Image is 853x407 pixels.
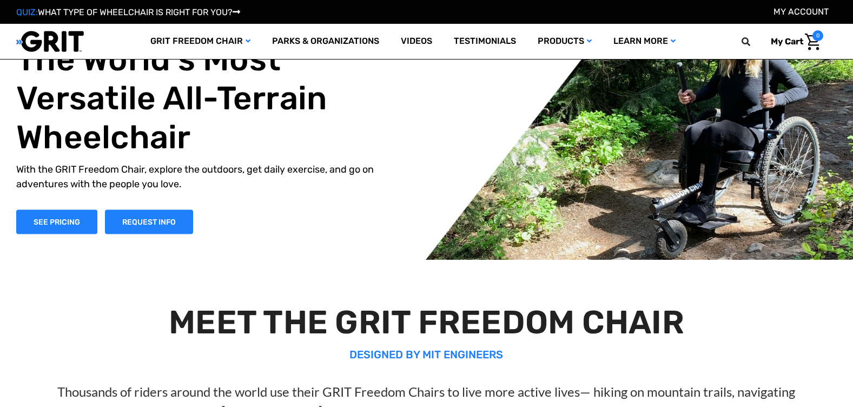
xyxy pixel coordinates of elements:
[773,6,829,17] a: Account
[21,346,831,363] p: DESIGNED BY MIT ENGINEERS
[105,209,193,234] a: Slide number 1, Request Information
[771,36,803,47] span: My Cart
[21,303,831,342] h2: MEET THE GRIT FREEDOM CHAIR
[390,24,443,59] a: Videos
[16,162,398,191] p: With the GRIT Freedom Chair, explore the outdoors, get daily exercise, and go on adventures with ...
[16,7,240,17] a: QUIZ:WHAT TYPE OF WHEELCHAIR IS RIGHT FOR YOU?
[746,30,763,53] input: Search
[812,30,823,41] span: 0
[603,24,686,59] a: Learn More
[16,40,398,156] h1: The World's Most Versatile All-Terrain Wheelchair
[140,24,261,59] a: GRIT Freedom Chair
[805,34,821,50] img: Cart
[16,209,97,234] a: Shop Now
[16,30,84,52] img: GRIT All-Terrain Wheelchair and Mobility Equipment
[16,7,38,17] span: QUIZ:
[261,24,390,59] a: Parks & Organizations
[527,24,603,59] a: Products
[443,24,527,59] a: Testimonials
[763,30,823,53] a: Cart with 0 items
